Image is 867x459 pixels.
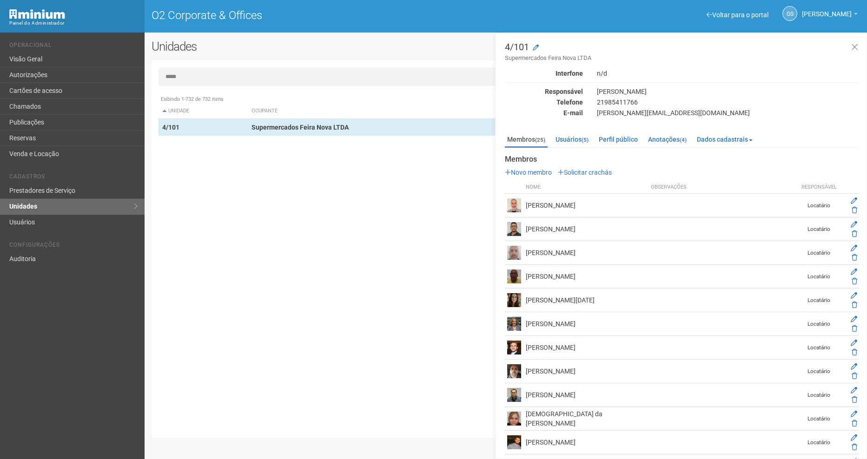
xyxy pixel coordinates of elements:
[523,336,649,360] td: [PERSON_NAME]
[707,11,768,19] a: Voltar para o portal
[851,221,857,228] a: Editar membro
[498,69,590,78] div: Interfone
[852,277,857,285] a: Excluir membro
[523,360,649,383] td: [PERSON_NAME]
[152,9,499,21] h1: O2 Corporate & Offices
[852,254,857,261] a: Excluir membro
[851,410,857,418] a: Editar membro
[533,43,539,52] a: Modificar a unidade
[796,360,842,383] td: Locatário
[646,132,689,146] a: Anotações(4)
[498,87,590,96] div: Responsável
[852,206,857,214] a: Excluir membro
[505,54,860,62] small: Supermercados Feira Nova LTDA
[590,109,867,117] div: [PERSON_NAME][EMAIL_ADDRESS][DOMAIN_NAME]
[152,39,439,53] h2: Unidades
[582,137,589,143] small: (5)
[852,420,857,427] a: Excluir membro
[802,1,852,18] span: Gabriela Souza
[796,431,842,454] td: Locatário
[590,69,867,78] div: n/d
[248,104,554,119] th: Ocupante: activate to sort column ascending
[782,6,797,21] a: GS
[507,269,521,283] img: user.png
[796,289,842,312] td: Locatário
[590,87,867,96] div: [PERSON_NAME]
[596,132,640,146] a: Perfil público
[851,244,857,252] a: Editar membro
[9,173,138,183] li: Cadastros
[851,387,857,394] a: Editar membro
[852,301,857,308] a: Excluir membro
[852,372,857,380] a: Excluir membro
[523,289,649,312] td: [PERSON_NAME][DATE]
[851,339,857,347] a: Editar membro
[796,407,842,431] td: Locatário
[796,241,842,265] td: Locatário
[507,293,521,307] img: user.png
[507,364,521,378] img: user.png
[9,19,138,27] div: Painel do Administrador
[535,137,545,143] small: (25)
[498,98,590,106] div: Telefone
[523,407,649,431] td: [DEMOGRAPHIC_DATA] da [PERSON_NAME]
[852,230,857,237] a: Excluir membro
[851,315,857,323] a: Editar membro
[796,181,842,194] th: Responsável
[523,431,649,454] td: [PERSON_NAME]
[796,194,842,217] td: Locatário
[852,348,857,356] a: Excluir membro
[505,155,860,164] strong: Membros
[159,104,248,119] th: Unidade: activate to sort column descending
[796,336,842,360] td: Locatário
[505,42,860,62] h3: 4/101
[523,312,649,336] td: [PERSON_NAME]
[9,42,138,52] li: Operacional
[507,198,521,212] img: user.png
[851,292,857,299] a: Editar membro
[507,341,521,354] img: user.png
[162,124,179,131] strong: 4/101
[851,363,857,370] a: Editar membro
[507,388,521,402] img: user.png
[507,222,521,236] img: user.png
[507,246,521,260] img: user.png
[507,435,521,449] img: user.png
[851,268,857,275] a: Editar membro
[553,132,591,146] a: Usuários(5)
[590,98,867,106] div: 21985411766
[523,241,649,265] td: [PERSON_NAME]
[9,242,138,251] li: Configurações
[796,217,842,241] td: Locatário
[852,325,857,332] a: Excluir membro
[523,181,649,194] th: Nome
[523,194,649,217] td: [PERSON_NAME]
[796,383,842,407] td: Locatário
[796,265,842,289] td: Locatário
[852,396,857,403] a: Excluir membro
[523,265,649,289] td: [PERSON_NAME]
[680,137,687,143] small: (4)
[251,124,349,131] strong: Supermercados Feira Nova LTDA
[498,109,590,117] div: E-mail
[159,95,853,104] div: Exibindo 1-732 de 732 itens
[851,197,857,204] a: Editar membro
[695,132,755,146] a: Dados cadastrais
[507,412,521,426] img: user.png
[796,312,842,336] td: Locatário
[505,132,548,148] a: Membros(25)
[851,434,857,441] a: Editar membro
[523,217,649,241] td: [PERSON_NAME]
[558,169,612,176] a: Solicitar crachás
[852,443,857,451] a: Excluir membro
[649,181,795,194] th: Observações
[9,9,65,19] img: Minium
[523,383,649,407] td: [PERSON_NAME]
[505,169,552,176] a: Novo membro
[802,12,858,19] a: [PERSON_NAME]
[507,317,521,331] img: user.png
